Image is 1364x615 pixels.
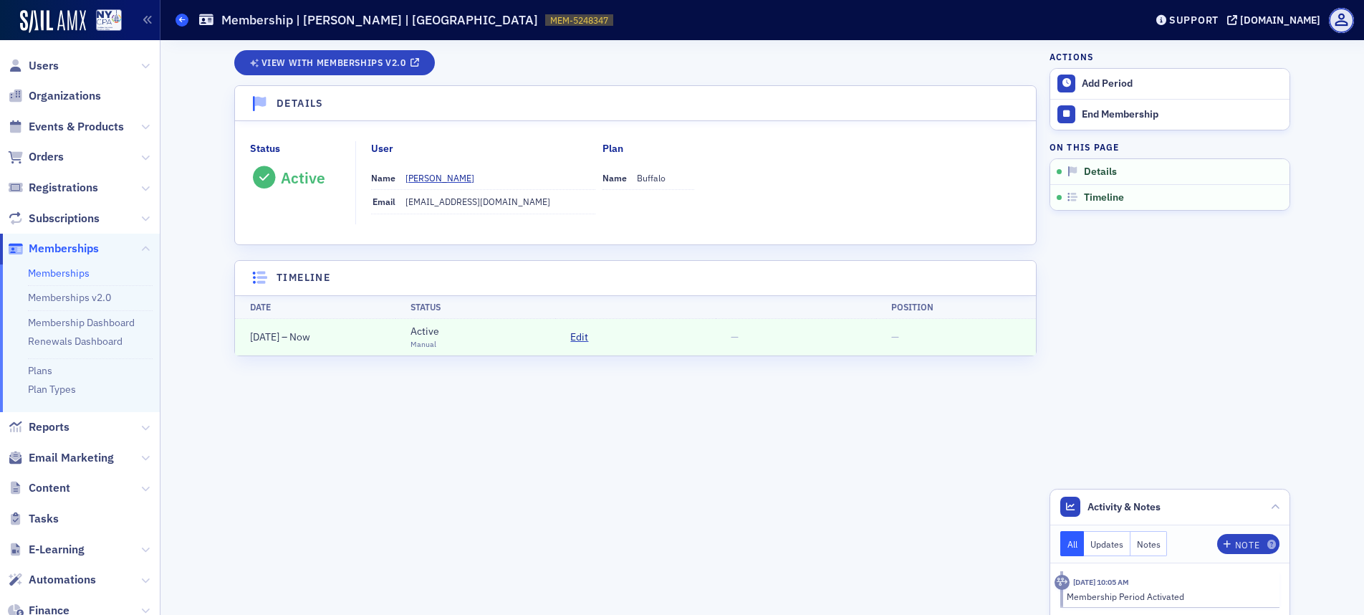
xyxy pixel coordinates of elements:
[1050,140,1290,153] h4: On this page
[8,88,101,104] a: Organizations
[8,419,69,435] a: Reports
[1227,15,1325,25] button: [DOMAIN_NAME]
[8,119,124,135] a: Events & Products
[405,190,595,213] dd: [EMAIL_ADDRESS][DOMAIN_NAME]
[1073,577,1129,587] time: 9/9/2025 10:05 AM
[1087,500,1161,515] span: Activity & Notes
[405,171,485,184] a: [PERSON_NAME]
[8,572,96,588] a: Automations
[277,270,330,285] h4: Timeline
[234,50,435,75] a: View with Memberships v2.0
[29,542,85,558] span: E-Learning
[1067,590,1269,603] div: Membership Period Activated
[29,572,96,588] span: Automations
[876,295,1037,319] th: Position
[250,141,280,156] div: Status
[96,9,122,32] img: SailAMX
[28,291,111,304] a: Memberships v2.0
[1084,166,1117,178] span: Details
[373,196,395,207] span: Email
[8,480,70,496] a: Content
[261,59,406,67] span: View with Memberships v2.0
[1240,14,1320,27] div: [DOMAIN_NAME]
[8,58,59,74] a: Users
[1235,541,1259,549] div: Note
[29,419,69,435] span: Reports
[250,330,279,343] span: [DATE]
[28,364,52,377] a: Plans
[29,180,98,196] span: Registrations
[29,511,59,527] span: Tasks
[1055,575,1070,590] div: Activity
[8,241,99,257] a: Memberships
[1084,191,1124,204] span: Timeline
[235,295,395,319] th: Date
[371,172,395,183] span: Name
[1060,531,1085,556] button: All
[28,383,76,396] a: Plan Types
[1050,69,1289,99] button: Add Period
[86,9,122,34] a: View Homepage
[8,149,64,165] a: Orders
[250,330,310,343] span: – Now
[29,480,70,496] span: Content
[1050,50,1094,63] h4: Actions
[29,58,59,74] span: Users
[1084,531,1130,556] button: Updates
[281,168,325,187] div: Active
[1329,8,1354,33] span: Profile
[29,450,114,466] span: Email Marketing
[550,14,608,27] span: MEM-5248347
[8,542,85,558] a: E-Learning
[410,324,439,339] div: Active
[410,339,439,351] div: Manual
[8,211,100,227] a: Subscriptions
[29,211,100,227] span: Subscriptions
[8,511,59,527] a: Tasks
[1050,99,1289,130] button: End Membership
[1169,14,1219,27] div: Support
[29,88,101,104] span: Organizations
[731,330,739,343] span: —
[8,450,114,466] a: Email Marketing
[1130,531,1168,556] button: Notes
[28,335,123,348] a: Renewals Dashboard
[570,330,588,345] span: Edit
[405,171,474,184] div: [PERSON_NAME]
[20,10,86,33] img: SailAMX
[637,166,694,189] dd: Buffalo
[221,11,538,29] h1: Membership | [PERSON_NAME] | [GEOGRAPHIC_DATA]
[28,316,135,329] a: Membership Dashboard
[602,172,627,183] span: Name
[1217,534,1279,554] button: Note
[29,149,64,165] span: Orders
[1082,77,1282,90] div: Add Period
[1082,108,1282,121] div: End Membership
[29,241,99,257] span: Memberships
[29,119,124,135] span: Events & Products
[277,96,324,111] h4: Details
[8,180,98,196] a: Registrations
[371,141,393,156] div: User
[28,267,90,280] a: Memberships
[395,295,556,319] th: Status
[602,141,623,156] div: Plan
[891,330,899,343] span: —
